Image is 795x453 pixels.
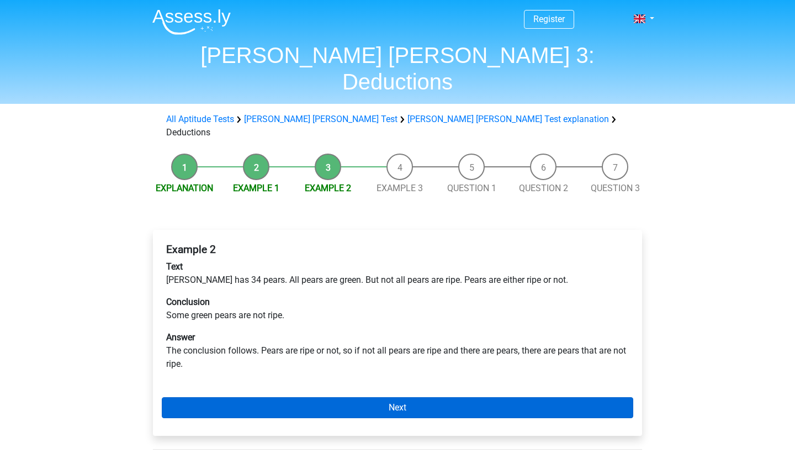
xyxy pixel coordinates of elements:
p: [PERSON_NAME] has 34 pears. All pears are green. But not all pears are ripe. Pears are either rip... [166,260,629,287]
a: Question 3 [591,183,640,193]
h1: [PERSON_NAME] [PERSON_NAME] 3: Deductions [144,42,651,95]
b: Example 2 [166,243,216,256]
b: Answer [166,332,195,343]
a: Question 1 [447,183,496,193]
a: All Aptitude Tests [166,114,234,124]
a: Question 2 [519,183,568,193]
a: Next [162,397,633,418]
a: Explanation [156,183,213,193]
a: Example 2 [305,183,351,193]
b: Text [166,261,183,272]
a: Example 3 [377,183,423,193]
a: Example 1 [233,183,279,193]
p: Some green pears are not ripe. [166,296,629,322]
b: Conclusion [166,297,210,307]
p: The conclusion follows. Pears are ripe or not, so if not all pears are ripe and there are pears, ... [166,331,629,371]
div: Deductions [162,113,633,139]
img: Assessly [152,9,231,35]
a: Register [533,14,565,24]
a: [PERSON_NAME] [PERSON_NAME] Test explanation [407,114,609,124]
a: [PERSON_NAME] [PERSON_NAME] Test [244,114,397,124]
